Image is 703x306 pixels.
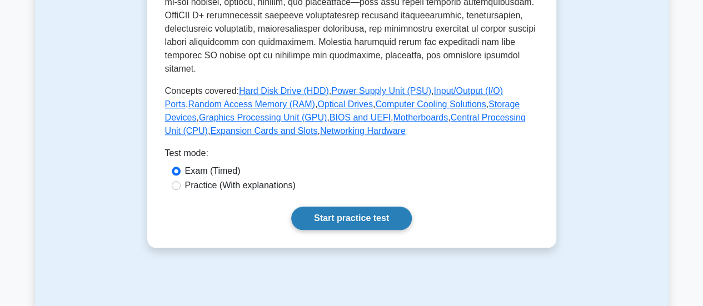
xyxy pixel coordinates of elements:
[239,86,329,96] a: Hard Disk Drive (HDD)
[320,126,406,136] a: Networking Hardware
[165,99,520,122] a: Storage Devices
[317,99,373,109] a: Optical Drives
[199,113,327,122] a: Graphics Processing Unit (GPU)
[375,99,486,109] a: Computer Cooling Solutions
[330,113,391,122] a: BIOS and UEFI
[291,207,412,230] a: Start practice test
[188,99,315,109] a: Random Access Memory (RAM)
[331,86,431,96] a: Power Supply Unit (PSU)
[185,164,241,178] label: Exam (Timed)
[185,179,296,192] label: Practice (With explanations)
[165,147,539,164] div: Test mode:
[393,113,448,122] a: Motherboards
[210,126,317,136] a: Expansion Cards and Slots
[165,84,539,138] p: Concepts covered: , , , , , , , , , , , ,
